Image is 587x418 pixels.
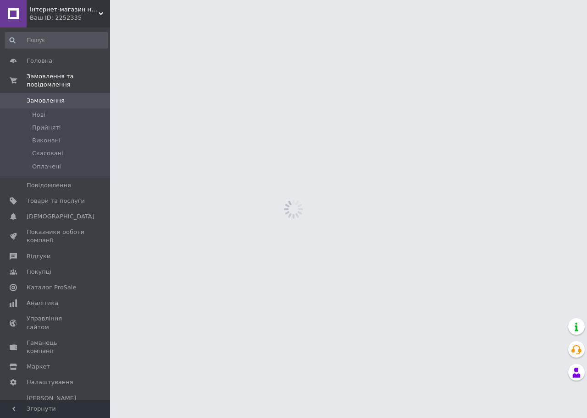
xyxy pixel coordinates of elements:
span: Замовлення [27,97,65,105]
input: Пошук [5,32,108,49]
span: Каталог ProSale [27,283,76,292]
span: Повідомлення [27,181,71,190]
span: Гаманець компанії [27,339,85,355]
span: Управління сайтом [27,315,85,331]
span: Налаштування [27,378,73,386]
span: Виконані [32,136,61,145]
span: Нові [32,111,45,119]
span: Оплачені [32,163,61,171]
span: Показники роботи компанії [27,228,85,244]
span: Маркет [27,363,50,371]
span: Покупці [27,268,51,276]
span: Інтернет-магазин насіння "Город Тетяни" [30,5,99,14]
span: Головна [27,57,52,65]
span: Товари та послуги [27,197,85,205]
span: Прийняті [32,124,61,132]
span: Аналітика [27,299,58,307]
span: [DEMOGRAPHIC_DATA] [27,212,94,221]
div: Ваш ID: 2252335 [30,14,110,22]
span: Замовлення та повідомлення [27,72,110,89]
span: Відгуки [27,252,50,261]
span: Скасовані [32,149,63,157]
